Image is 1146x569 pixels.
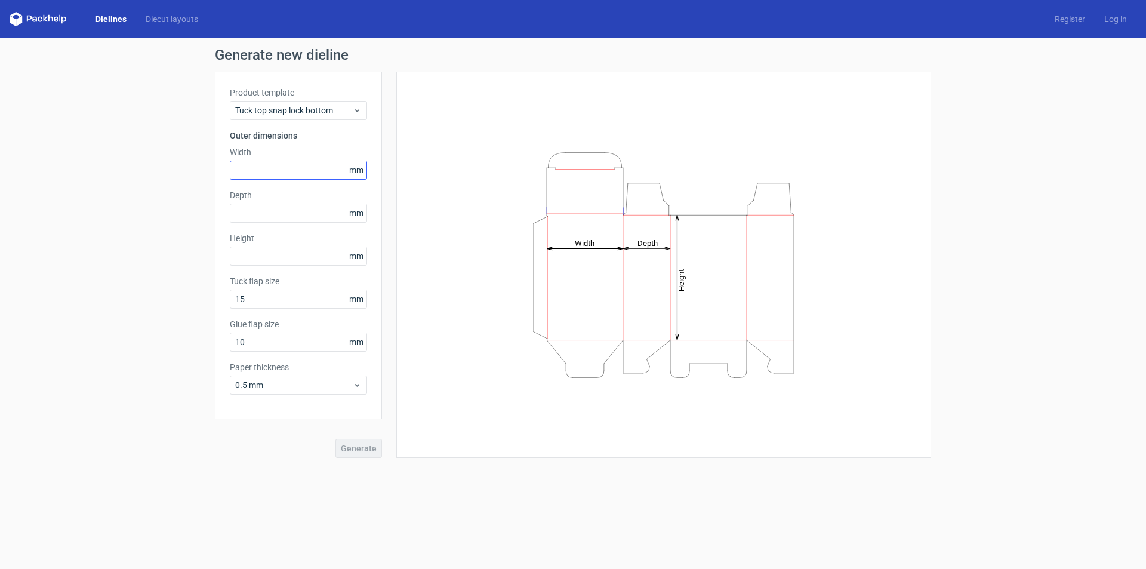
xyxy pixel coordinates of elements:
label: Width [230,146,367,158]
label: Tuck flap size [230,275,367,287]
span: mm [346,247,366,265]
label: Height [230,232,367,244]
tspan: Height [677,269,686,291]
span: mm [346,161,366,179]
label: Depth [230,189,367,201]
span: mm [346,204,366,222]
a: Register [1045,13,1095,25]
a: Dielines [86,13,136,25]
span: 0.5 mm [235,379,353,391]
a: Diecut layouts [136,13,208,25]
span: Tuck top snap lock bottom [235,104,353,116]
tspan: Width [575,238,594,247]
label: Product template [230,87,367,99]
h1: Generate new dieline [215,48,931,62]
span: mm [346,290,366,308]
label: Glue flap size [230,318,367,330]
a: Log in [1095,13,1136,25]
h3: Outer dimensions [230,130,367,142]
label: Paper thickness [230,361,367,373]
tspan: Depth [637,238,658,247]
span: mm [346,333,366,351]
